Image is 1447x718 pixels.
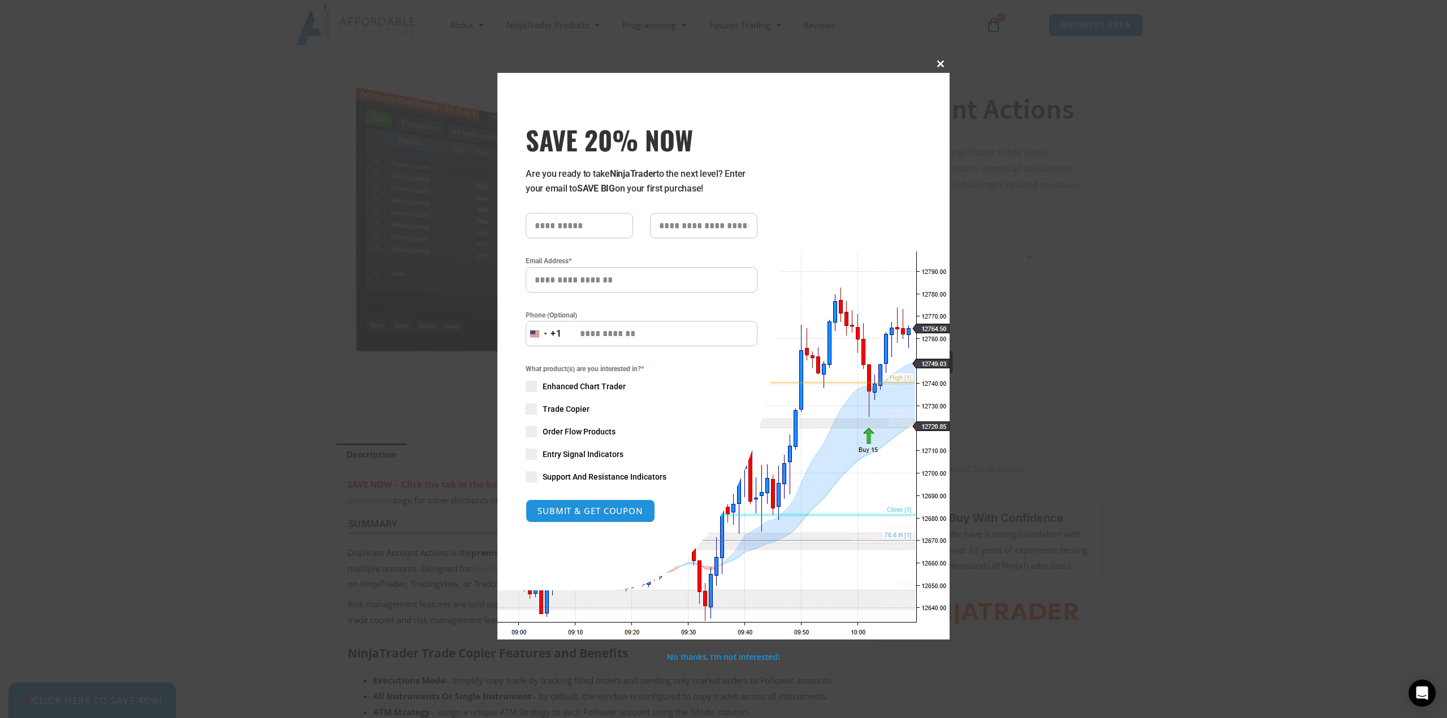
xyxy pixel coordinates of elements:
[667,651,779,662] a: No thanks, I’m not interested!
[526,499,655,523] button: SUBMIT & GET COUPON
[551,327,562,341] div: +1
[526,471,757,482] label: Support And Resistance Indicators
[526,167,757,196] p: Are you ready to take to the next level? Enter your email to on your first purchase!
[543,449,623,460] span: Entry Signal Indicators
[526,310,757,321] label: Phone (Optional)
[526,403,757,415] label: Trade Copier
[1409,680,1436,707] div: Open Intercom Messenger
[526,124,757,155] h3: SAVE 20% NOW
[543,403,590,415] span: Trade Copier
[526,449,757,460] label: Entry Signal Indicators
[543,471,666,482] span: Support And Resistance Indicators
[543,381,626,392] span: Enhanced Chart Trader
[577,183,615,194] strong: SAVE BIG
[526,426,757,437] label: Order Flow Products
[526,363,757,375] span: What product(s) are you interested in?
[526,321,562,346] button: Selected country
[543,426,616,437] span: Order Flow Products
[610,168,656,179] strong: NinjaTrader
[526,381,757,392] label: Enhanced Chart Trader
[526,255,757,267] label: Email Address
